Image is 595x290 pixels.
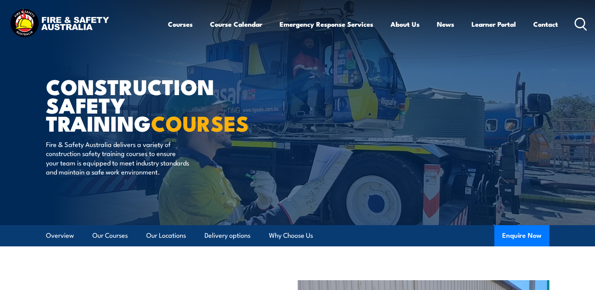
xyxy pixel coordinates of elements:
a: Course Calendar [210,14,262,35]
a: About Us [391,14,420,35]
a: Learner Portal [472,14,516,35]
h1: CONSTRUCTION SAFETY TRAINING [46,77,240,132]
a: Contact [533,14,558,35]
strong: COURSES [151,106,249,139]
a: Delivery options [204,225,251,246]
a: Courses [168,14,193,35]
p: Fire & Safety Australia delivers a variety of construction safety training courses to ensure your... [46,139,190,176]
a: Why Choose Us [269,225,313,246]
a: Our Locations [146,225,186,246]
a: Emergency Response Services [280,14,373,35]
button: Enquire Now [494,225,549,246]
a: Overview [46,225,74,246]
a: News [437,14,454,35]
a: Our Courses [92,225,128,246]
